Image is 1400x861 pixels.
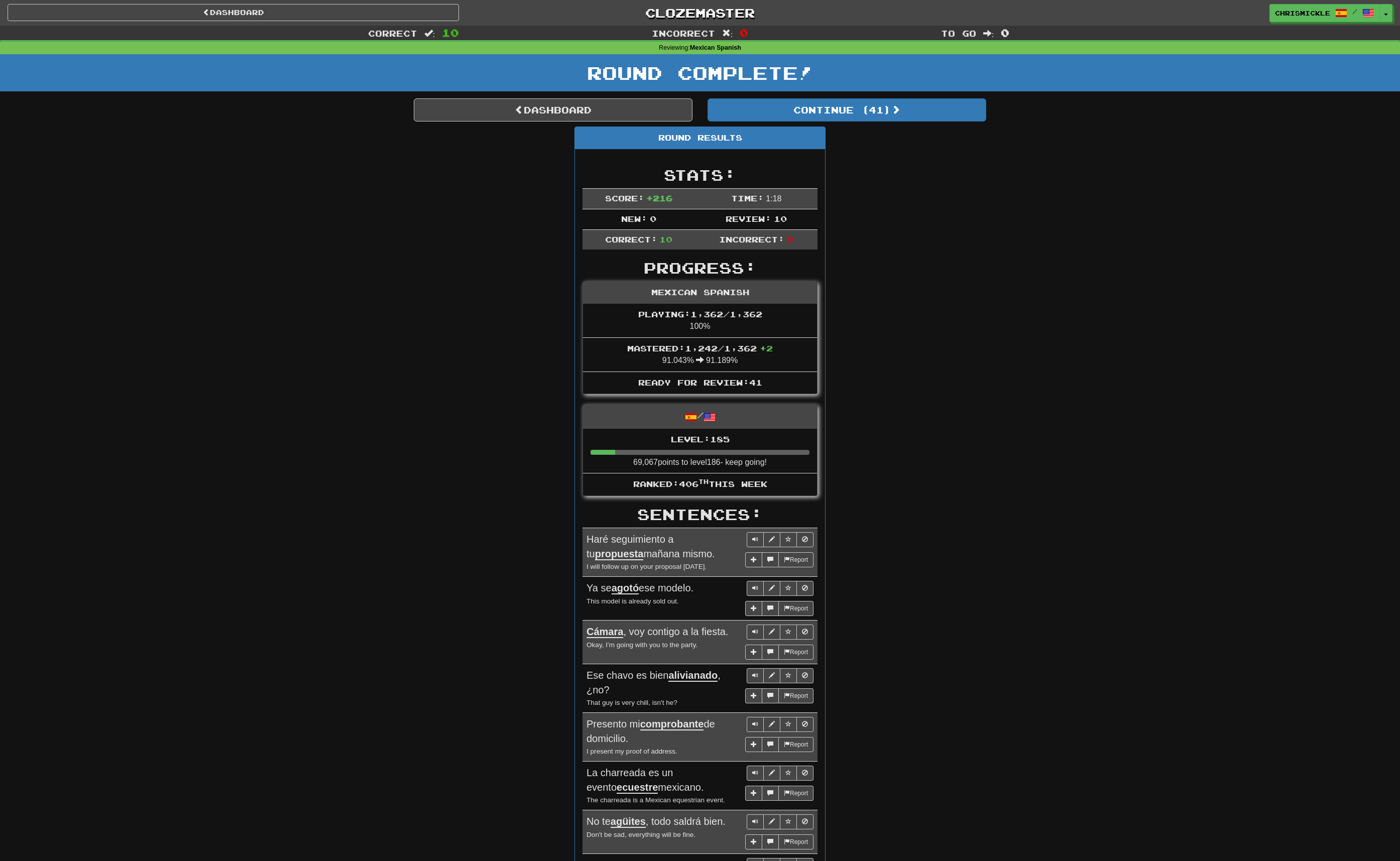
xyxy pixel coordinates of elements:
button: Toggle ignore [796,717,813,732]
span: , voy contigo a la fiesta. [587,626,728,638]
span: : [424,29,435,38]
span: 0 [650,214,656,223]
span: ChrisMickle [1275,9,1330,18]
button: Add sentence to collection [745,834,762,849]
button: Play sentence audio [747,717,764,732]
button: Report [778,688,813,703]
button: Play sentence audio [747,668,764,683]
small: That guy is very chill, isn't he? [587,699,677,706]
button: Play sentence audio [747,581,764,596]
span: No te , todo saldrá bien. [587,816,726,828]
div: More sentence controls [745,786,813,801]
small: Don't be sad, everything will be fine. [587,831,695,838]
span: 0 [740,27,748,39]
div: Sentence controls [747,532,813,547]
div: More sentence controls [745,834,813,849]
button: Add sentence to collection [745,645,762,660]
button: Report [778,601,813,616]
button: Toggle favorite [780,717,797,732]
div: More sentence controls [745,601,813,616]
div: More sentence controls [745,645,813,660]
span: Incorrect: [719,234,784,244]
span: Score: [605,193,644,203]
button: Edit sentence [763,717,780,732]
button: Report [778,645,813,660]
button: Edit sentence [763,766,780,781]
span: : [983,29,994,38]
u: alivianado [668,670,718,682]
h1: Round Complete! [4,63,1396,83]
u: comprobante [640,718,704,730]
span: Incorrect [652,28,715,38]
button: Report [778,552,813,567]
span: Ready for Review: 41 [638,378,762,387]
button: Toggle favorite [780,814,797,829]
span: Ese chavo es bien , ¿no? [587,670,721,695]
span: Time: [731,193,764,203]
span: Correct: [605,234,657,244]
button: Edit sentence [763,625,780,640]
button: Edit sentence [763,532,780,547]
li: 100% [583,304,817,338]
h2: Stats: [582,167,818,183]
span: Haré seguimiento a tu mañana mismo. [587,534,715,560]
span: + 216 [646,193,672,203]
a: Dashboard [8,4,459,21]
span: To go [941,28,976,38]
div: Mexican Spanish [583,282,817,304]
button: Toggle favorite [780,668,797,683]
button: Add sentence to collection [745,552,762,567]
button: Play sentence audio [747,532,764,547]
span: Presento mi de domicilio. [587,718,715,744]
div: Sentence controls [747,625,813,640]
li: 69,067 points to level 186 - keep going! [583,429,817,474]
div: / [583,405,817,428]
h2: Progress: [582,260,818,276]
button: Add sentence to collection [745,737,762,752]
div: Round Results [575,127,825,149]
button: Report [778,834,813,849]
div: Sentence controls [747,581,813,596]
span: 10 [659,234,672,244]
span: Review: [726,214,771,223]
u: Cámara [587,626,623,638]
button: Toggle ignore [796,668,813,683]
div: Sentence controls [747,814,813,829]
span: 10 [774,214,787,223]
button: Toggle ignore [796,625,813,640]
button: Play sentence audio [747,814,764,829]
u: agüites [611,816,646,828]
span: Playing: 1,362 / 1,362 [638,309,762,319]
span: La charreada es un evento mexicano. [587,767,704,794]
button: Toggle favorite [780,532,797,547]
button: Toggle favorite [780,581,797,596]
span: Mastered: 1,242 / 1,362 [627,343,773,353]
button: Toggle favorite [780,625,797,640]
span: 0 [787,234,793,244]
div: More sentence controls [745,552,813,567]
button: Toggle favorite [780,766,797,781]
div: More sentence controls [745,688,813,703]
span: Correct [368,28,417,38]
button: Continue (41) [708,98,986,121]
a: Dashboard [414,98,692,121]
button: Report [778,786,813,801]
div: Sentence controls [747,717,813,732]
small: The charreada is a Mexican equestrian event. [587,796,725,804]
button: Add sentence to collection [745,786,762,801]
button: Edit sentence [763,814,780,829]
button: Edit sentence [763,668,780,683]
span: 1 : 18 [766,194,781,203]
div: Sentence controls [747,766,813,781]
strong: Mexican Spanish [690,44,741,51]
div: More sentence controls [745,737,813,752]
button: Toggle ignore [796,532,813,547]
small: I will follow up on your proposal [DATE]. [587,563,707,570]
button: Play sentence audio [747,625,764,640]
button: Play sentence audio [747,766,764,781]
button: Edit sentence [763,581,780,596]
span: + 2 [760,343,773,353]
h2: Sentences: [582,506,818,523]
button: Add sentence to collection [745,601,762,616]
span: New: [621,214,647,223]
